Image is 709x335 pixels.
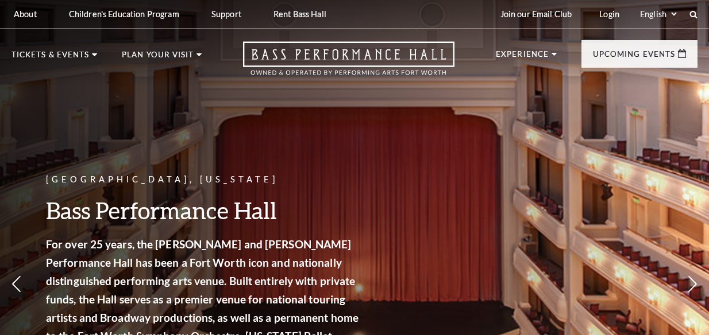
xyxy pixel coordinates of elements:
[211,9,241,19] p: Support
[46,173,362,187] p: [GEOGRAPHIC_DATA], [US_STATE]
[46,196,362,225] h3: Bass Performance Hall
[273,9,326,19] p: Rent Bass Hall
[593,50,675,64] p: Upcoming Events
[122,51,194,65] p: Plan Your Visit
[11,51,89,65] p: Tickets & Events
[69,9,179,19] p: Children's Education Program
[638,9,679,20] select: Select:
[14,9,37,19] p: About
[496,50,549,64] p: Experience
